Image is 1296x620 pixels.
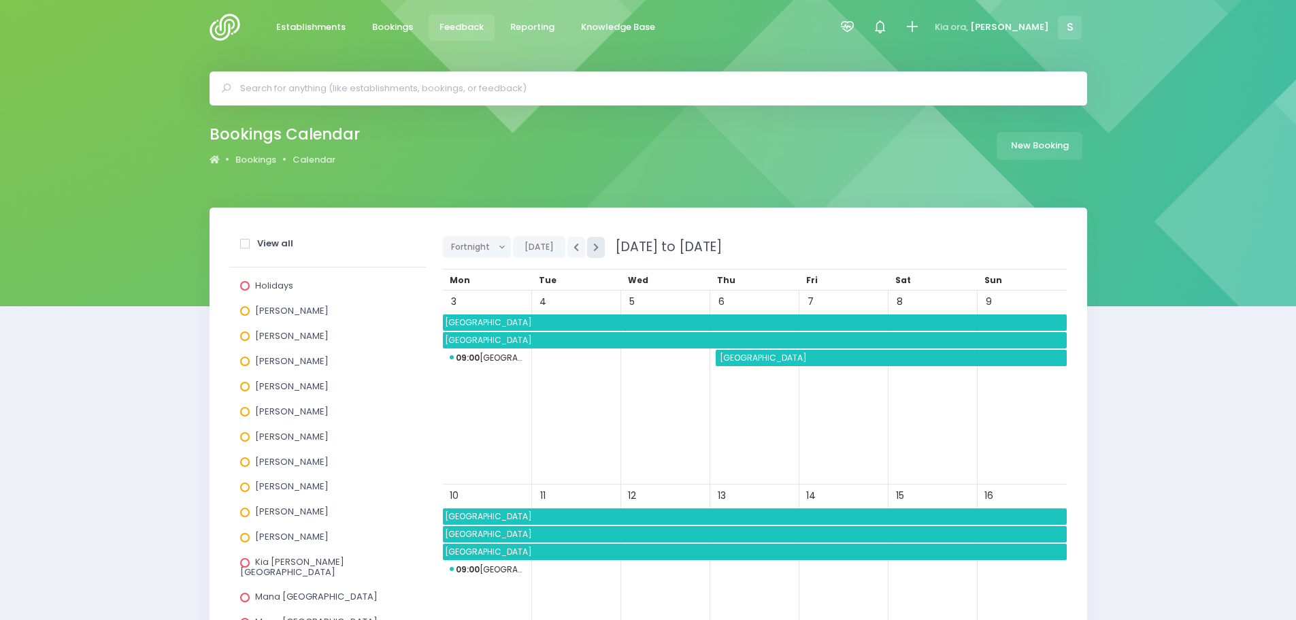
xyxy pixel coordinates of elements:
span: Knowledge Base [581,20,655,34]
span: 7 [801,293,820,311]
span: Mon [450,274,470,286]
span: 8 [891,293,909,311]
span: 3 [445,293,463,311]
span: Palmerston School [443,544,1067,560]
a: Reporting [499,14,566,41]
span: Kia ora, [935,20,968,34]
span: Thu [717,274,735,286]
a: Calendar [293,153,335,167]
span: [PERSON_NAME] [255,455,329,468]
strong: 09:00 [456,564,480,575]
span: Reporting [510,20,554,34]
span: Purakaunui School [718,350,1067,366]
span: Tue [539,274,556,286]
span: Sun [984,274,1002,286]
span: 11 [534,487,552,505]
button: [DATE] [513,236,565,258]
span: [PERSON_NAME] [970,20,1049,34]
span: Macandrew Bay School [443,314,1067,331]
span: [PERSON_NAME] [255,304,329,317]
span: Macandrew Bay School [443,508,1067,525]
span: Purakaunui School [443,526,1067,542]
span: [DATE] to [DATE] [607,238,722,256]
span: [PERSON_NAME] [255,505,329,518]
span: S [1058,16,1082,39]
span: Holidays [255,279,293,292]
button: Fortnight [443,236,512,258]
span: Mana [GEOGRAPHIC_DATA] [255,590,378,603]
span: 16 [980,487,998,505]
a: Bookings [361,14,425,41]
img: Logo [210,14,248,41]
h2: Bookings Calendar [210,125,360,144]
span: [PERSON_NAME] [255,430,329,443]
span: Fri [806,274,818,286]
span: 9 [980,293,998,311]
span: Wed [628,274,648,286]
span: [PERSON_NAME] [255,329,329,342]
span: Palmerston School [450,350,525,366]
span: Sat [895,274,911,286]
span: [PERSON_NAME] [255,380,329,393]
span: [PERSON_NAME] [255,480,329,493]
span: Palmerston School [443,332,1067,348]
a: Establishments [265,14,357,41]
a: New Booking [997,132,1082,160]
a: Bookings [235,153,276,167]
span: 4 [534,293,552,311]
span: 6 [712,293,731,311]
span: [PERSON_NAME] [255,530,329,543]
a: Feedback [429,14,495,41]
span: Bookings [372,20,413,34]
span: 12 [623,487,642,505]
span: Kia [PERSON_NAME][GEOGRAPHIC_DATA] [240,555,344,578]
span: 15 [891,487,909,505]
span: 13 [712,487,731,505]
span: 10 [445,487,463,505]
span: Fortnight [451,237,493,257]
span: Feedback [439,20,484,34]
span: [PERSON_NAME] [255,405,329,418]
strong: View all [257,237,293,250]
span: 14 [801,487,820,505]
span: Grants Braes School [450,561,525,578]
a: Knowledge Base [570,14,667,41]
input: Search for anything (like establishments, bookings, or feedback) [240,78,1068,99]
span: 5 [623,293,642,311]
span: [PERSON_NAME] [255,355,329,368]
strong: 09:00 [456,352,480,363]
span: Establishments [276,20,346,34]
